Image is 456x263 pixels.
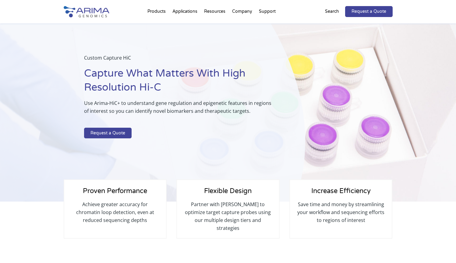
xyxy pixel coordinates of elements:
[84,54,275,67] p: Custom Capture HiC
[84,67,275,99] h1: Capture What Matters With High Resolution Hi-C
[183,200,273,232] p: Partner with [PERSON_NAME] to optimize target capture probes using our multiple design tiers and ...
[64,6,109,17] img: Arima-Genomics-logo
[311,187,371,195] span: Increase Efficiency
[84,128,132,139] a: Request a Quote
[70,200,160,224] p: Achieve greater accuracy for chromatin loop detection, even at reduced sequencing depths
[83,187,147,195] span: Proven Performance
[296,200,386,224] p: Save time and money by streamlining your workflow and sequencing efforts to regions of interest
[84,99,275,120] p: Use Arima-HiC+ to understand gene regulation and epigenetic features in regions of interest so yo...
[325,8,339,16] p: Search
[345,6,393,17] a: Request a Quote
[204,187,252,195] span: Flexible Design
